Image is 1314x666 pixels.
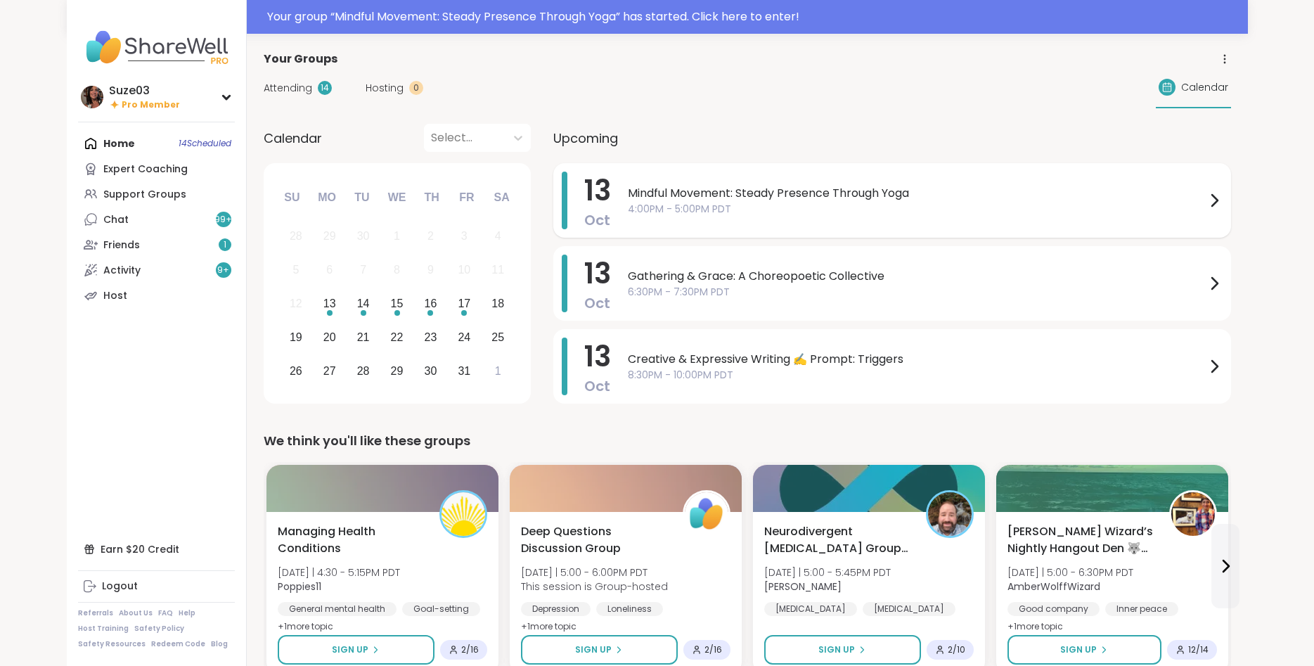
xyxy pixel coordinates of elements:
span: 1 [224,239,226,251]
div: Fr [451,182,482,213]
a: Chat99+ [78,207,235,232]
span: Attending [264,81,312,96]
div: Not available Saturday, October 4th, 2025 [483,222,513,252]
div: 10 [458,260,470,279]
div: Choose Wednesday, October 29th, 2025 [382,356,412,386]
img: ShareWell [685,492,728,536]
span: 12 / 14 [1188,644,1209,655]
div: 7 [360,260,366,279]
span: Managing Health Conditions [278,523,424,557]
div: Depression [521,602,591,616]
span: 99 + [214,214,232,226]
span: 4:00PM - 5:00PM PDT [628,202,1206,217]
b: Poppies11 [278,579,321,594]
div: Tu [347,182,378,213]
span: Calendar [264,129,322,148]
div: 30 [425,361,437,380]
div: 3 [461,226,468,245]
div: 5 [292,260,299,279]
div: Your group “ Mindful Movement: Steady Presence Through Yoga ” has started. Click here to enter! [267,8,1239,25]
div: Inner peace [1105,602,1178,616]
div: Th [416,182,447,213]
div: 17 [458,294,470,313]
div: Suze03 [109,83,180,98]
div: 8 [394,260,400,279]
div: 9 [427,260,434,279]
div: 21 [357,328,370,347]
div: Not available Friday, October 10th, 2025 [449,255,479,286]
b: [PERSON_NAME] [764,579,842,594]
div: 29 [323,226,336,245]
div: Choose Thursday, October 16th, 2025 [416,289,446,319]
a: Logout [78,574,235,599]
span: 2 / 16 [704,644,722,655]
div: Choose Monday, October 27th, 2025 [314,356,344,386]
span: [DATE] | 5:00 - 6:30PM PDT [1007,565,1133,579]
div: Activity [103,264,141,278]
span: 13 [584,171,611,210]
div: 19 [290,328,302,347]
div: Not available Tuesday, October 7th, 2025 [348,255,378,286]
div: 1 [394,226,400,245]
span: Oct [584,210,610,230]
div: Choose Wednesday, October 15th, 2025 [382,289,412,319]
span: Creative & Expressive Writing ✍️ Prompt: Triggers [628,351,1206,368]
div: Choose Friday, October 24th, 2025 [449,322,479,352]
div: Sa [486,182,517,213]
div: Friends [103,238,140,252]
div: 24 [458,328,470,347]
div: 6 [326,260,333,279]
div: Not available Saturday, October 11th, 2025 [483,255,513,286]
div: Choose Saturday, October 18th, 2025 [483,289,513,319]
button: Sign Up [1007,635,1161,665]
a: Blog [211,639,228,649]
div: month 2025-10 [279,219,515,388]
div: Mo [311,182,342,213]
a: Redeem Code [151,639,205,649]
a: Support Groups [78,181,235,207]
div: Not available Wednesday, October 1st, 2025 [382,222,412,252]
div: Choose Monday, October 13th, 2025 [314,289,344,319]
span: Oct [584,376,610,396]
span: 13 [584,254,611,293]
span: 2 / 10 [948,644,965,655]
div: Host [103,289,127,303]
div: Not available Sunday, October 12th, 2025 [281,289,311,319]
div: Goal-setting [402,602,480,616]
div: We think you'll like these groups [264,431,1231,451]
div: 14 [357,294,370,313]
div: 23 [425,328,437,347]
div: Good company [1007,602,1100,616]
span: [DATE] | 4:30 - 5:15PM PDT [278,565,400,579]
div: 30 [357,226,370,245]
div: Choose Saturday, October 25th, 2025 [483,322,513,352]
div: Support Groups [103,188,186,202]
span: Sign Up [818,643,855,656]
div: Not available Monday, September 29th, 2025 [314,222,344,252]
div: Not available Thursday, October 9th, 2025 [416,255,446,286]
span: 8:30PM - 10:00PM PDT [628,368,1206,383]
img: ShareWell Nav Logo [78,23,235,72]
div: 22 [391,328,404,347]
span: [DATE] | 5:00 - 6:00PM PDT [521,565,668,579]
a: Safety Resources [78,639,146,649]
span: This session is Group-hosted [521,579,668,594]
a: About Us [119,608,153,618]
div: Choose Tuesday, October 21st, 2025 [348,322,378,352]
div: [MEDICAL_DATA] [764,602,857,616]
div: Choose Thursday, October 23rd, 2025 [416,322,446,352]
div: Not available Friday, October 3rd, 2025 [449,222,479,252]
div: Su [276,182,307,213]
div: General mental health [278,602,397,616]
div: 27 [323,361,336,380]
div: Earn $20 Credit [78,537,235,562]
div: 20 [323,328,336,347]
span: Gathering & Grace: A Choreopoetic Collective [628,268,1206,285]
button: Sign Up [764,635,921,665]
div: Loneliness [596,602,663,616]
span: Oct [584,293,610,313]
div: 15 [391,294,404,313]
div: 28 [357,361,370,380]
div: Choose Saturday, November 1st, 2025 [483,356,513,386]
a: Expert Coaching [78,156,235,181]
